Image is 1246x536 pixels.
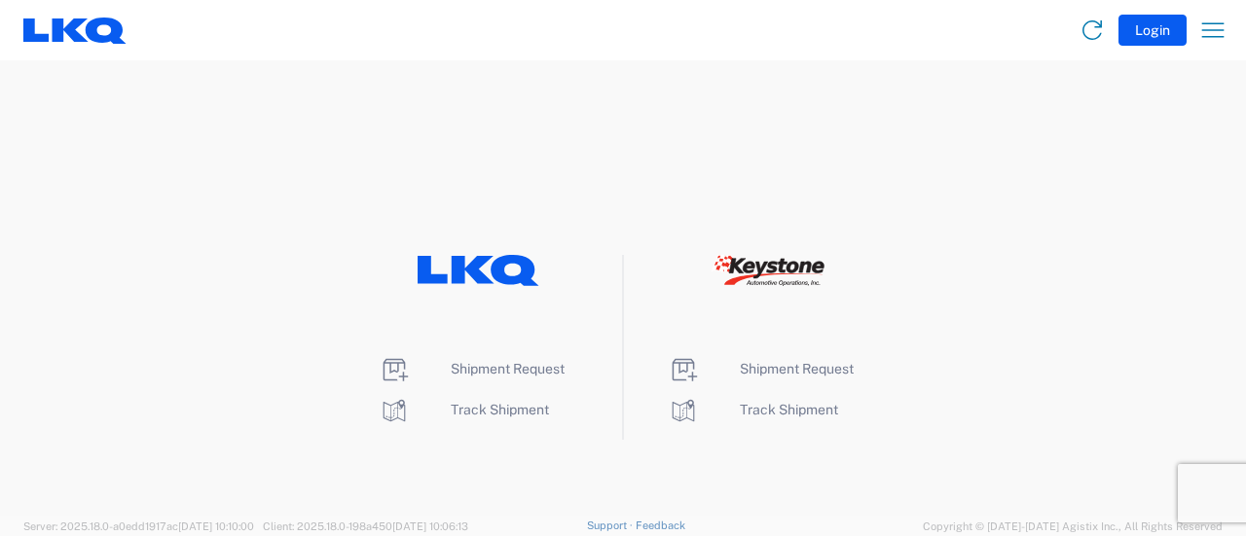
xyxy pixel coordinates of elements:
[668,361,854,376] a: Shipment Request
[263,520,468,532] span: Client: 2025.18.0-198a450
[178,520,254,532] span: [DATE] 10:10:00
[451,361,565,376] span: Shipment Request
[379,402,549,417] a: Track Shipment
[23,520,254,532] span: Server: 2025.18.0-a0edd1917ac
[668,402,838,417] a: Track Shipment
[636,519,685,531] a: Feedback
[740,361,854,376] span: Shipment Request
[923,518,1223,535] span: Copyright © [DATE]-[DATE] Agistix Inc., All Rights Reserved
[379,361,565,376] a: Shipment Request
[587,519,636,531] a: Support
[451,402,549,417] span: Track Shipment
[392,520,468,532] span: [DATE] 10:06:13
[740,402,838,417] span: Track Shipment
[1118,15,1187,46] button: Login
